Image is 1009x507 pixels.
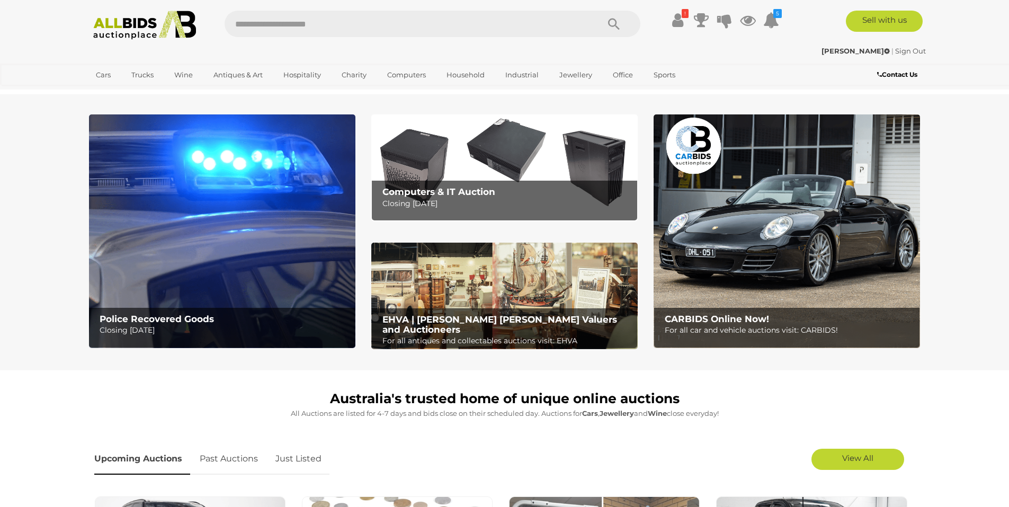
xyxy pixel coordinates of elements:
[276,66,328,84] a: Hospitality
[877,69,920,81] a: Contact Us
[100,314,214,324] b: Police Recovered Goods
[371,114,638,221] a: Computers & IT Auction Computers & IT Auction Closing [DATE]
[846,11,923,32] a: Sell with us
[89,114,355,348] a: Police Recovered Goods Police Recovered Goods Closing [DATE]
[670,11,686,30] a: !
[648,409,667,417] strong: Wine
[207,66,270,84] a: Antiques & Art
[382,334,632,348] p: For all antiques and collectables auctions visit: EHVA
[94,443,190,475] a: Upcoming Auctions
[192,443,266,475] a: Past Auctions
[665,314,769,324] b: CARBIDS Online Now!
[600,409,634,417] strong: Jewellery
[89,84,178,101] a: [GEOGRAPHIC_DATA]
[498,66,546,84] a: Industrial
[267,443,329,475] a: Just Listed
[822,47,891,55] a: [PERSON_NAME]
[842,453,873,463] span: View All
[552,66,599,84] a: Jewellery
[100,324,349,337] p: Closing [DATE]
[380,66,433,84] a: Computers
[371,114,638,221] img: Computers & IT Auction
[382,314,617,335] b: EHVA | [PERSON_NAME] [PERSON_NAME] Valuers and Auctioneers
[895,47,926,55] a: Sign Out
[877,70,917,78] b: Contact Us
[811,449,904,470] a: View All
[647,66,682,84] a: Sports
[822,47,890,55] strong: [PERSON_NAME]
[89,114,355,348] img: Police Recovered Goods
[87,11,202,40] img: Allbids.com.au
[124,66,160,84] a: Trucks
[763,11,779,30] a: 5
[665,324,914,337] p: For all car and vehicle auctions visit: CARBIDS!
[654,114,920,348] img: CARBIDS Online Now!
[335,66,373,84] a: Charity
[773,9,782,18] i: 5
[94,392,915,406] h1: Australia's trusted home of unique online auctions
[440,66,492,84] a: Household
[606,66,640,84] a: Office
[587,11,640,37] button: Search
[89,66,118,84] a: Cars
[94,407,915,420] p: All Auctions are listed for 4-7 days and bids close on their scheduled day. Auctions for , and cl...
[167,66,200,84] a: Wine
[371,243,638,350] a: EHVA | Evans Hastings Valuers and Auctioneers EHVA | [PERSON_NAME] [PERSON_NAME] Valuers and Auct...
[382,186,495,197] b: Computers & IT Auction
[682,9,689,18] i: !
[371,243,638,350] img: EHVA | Evans Hastings Valuers and Auctioneers
[582,409,598,417] strong: Cars
[891,47,894,55] span: |
[654,114,920,348] a: CARBIDS Online Now! CARBIDS Online Now! For all car and vehicle auctions visit: CARBIDS!
[382,197,632,210] p: Closing [DATE]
